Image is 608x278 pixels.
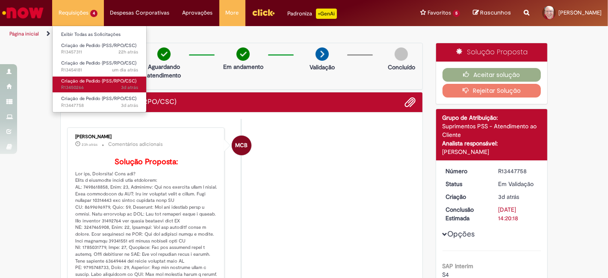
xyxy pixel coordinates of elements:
span: um dia atrás [112,67,138,73]
a: Aberto R13450266 : Criação de Pedido (PSS/RPO/CSC) [53,77,147,92]
div: [PERSON_NAME] [75,134,218,139]
span: 5 [453,10,460,17]
span: 22h atrás [118,49,138,55]
dt: Número [440,167,492,175]
time: 26/08/2025 11:20:16 [121,102,138,109]
b: SAP Interim [443,262,474,270]
span: R13457311 [61,49,138,56]
div: 26/08/2025 11:20:15 [498,192,538,201]
div: Solução Proposta [436,43,548,62]
p: +GenAi [316,9,337,19]
time: 28/08/2025 10:57:00 [82,142,97,147]
span: Requisições [59,9,89,17]
span: R13447758 [61,102,138,109]
span: 3d atrás [121,102,138,109]
time: 28/08/2025 11:43:42 [118,49,138,55]
span: Favoritos [428,9,451,17]
span: Criação de Pedido (PSS/RPO/CSC) [61,95,136,102]
ul: Trilhas de página [6,26,399,42]
button: Adicionar anexos [405,97,416,108]
div: Suprimentos PSS - Atendimento ao Cliente [443,122,541,139]
div: [DATE] 14:20:18 [498,205,538,222]
span: 3d atrás [498,193,519,201]
span: 4 [90,10,97,17]
span: 23h atrás [82,142,97,147]
p: Em andamento [223,62,263,71]
img: check-circle-green.png [157,47,171,61]
span: R13454181 [61,67,138,74]
b: Solução Proposta: [115,157,178,167]
a: Aberto R13454181 : Criação de Pedido (PSS/RPO/CSC) [53,59,147,74]
img: check-circle-green.png [236,47,250,61]
div: Padroniza [288,9,337,19]
span: Criação de Pedido (PSS/RPO/CSC) [61,60,136,66]
dt: Criação [440,192,492,201]
span: Criação de Pedido (PSS/RPO/CSC) [61,78,136,84]
dt: Status [440,180,492,188]
span: Aprovações [183,9,213,17]
span: 3d atrás [121,84,138,91]
img: img-circle-grey.png [395,47,408,61]
div: R13447758 [498,167,538,175]
a: Rascunhos [473,9,511,17]
div: Grupo de Atribuição: [443,113,541,122]
span: Despesas Corporativas [110,9,170,17]
div: Analista responsável: [443,139,541,148]
p: Concluído [388,63,415,71]
div: [PERSON_NAME] [443,148,541,156]
img: click_logo_yellow_360x200.png [252,6,275,19]
button: Rejeitar Solução [443,84,541,98]
p: Aguardando atendimento [143,62,185,80]
a: Exibir Todas as Solicitações [53,30,147,39]
dt: Conclusão Estimada [440,205,492,222]
ul: Requisições [52,26,147,112]
small: Comentários adicionais [108,141,163,148]
span: Rascunhos [480,9,511,17]
div: Mariane Cega Bianchessi [232,136,251,155]
img: arrow-next.png [316,47,329,61]
p: Validação [310,63,335,71]
a: Aberto R13447758 : Criação de Pedido (PSS/RPO/CSC) [53,94,147,110]
span: R13450266 [61,84,138,91]
span: [PERSON_NAME] [558,9,602,16]
a: Aberto R13457311 : Criação de Pedido (PSS/RPO/CSC) [53,41,147,57]
time: 26/08/2025 19:08:33 [121,84,138,91]
span: MCB [235,135,248,156]
a: Página inicial [9,30,39,37]
img: ServiceNow [1,4,45,21]
div: Em Validação [498,180,538,188]
button: Aceitar solução [443,68,541,82]
span: Criação de Pedido (PSS/RPO/CSC) [61,42,136,49]
span: More [226,9,239,17]
time: 26/08/2025 11:20:15 [498,193,519,201]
